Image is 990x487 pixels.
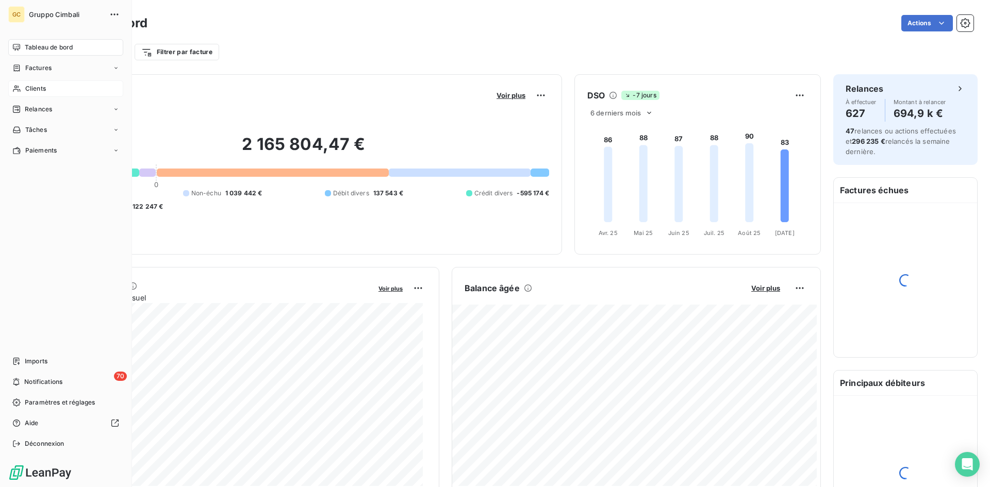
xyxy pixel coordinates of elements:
[846,127,854,135] span: 47
[748,283,783,293] button: Voir plus
[333,189,369,198] span: Débit divers
[25,84,46,93] span: Clients
[25,146,57,155] span: Paiements
[25,63,52,73] span: Factures
[834,178,977,203] h6: Factures échues
[114,372,127,381] span: 70
[852,137,885,145] span: 296 235 €
[8,415,123,431] a: Aide
[474,189,513,198] span: Crédit divers
[25,439,64,448] span: Déconnexion
[465,282,520,294] h6: Balance âgée
[846,99,877,105] span: À effectuer
[24,377,62,387] span: Notifications
[668,229,689,237] tspan: Juin 25
[751,284,780,292] span: Voir plus
[373,189,403,198] span: 137 543 €
[599,229,618,237] tspan: Avr. 25
[8,464,72,481] img: Logo LeanPay
[25,43,73,52] span: Tableau de bord
[191,189,221,198] span: Non-échu
[901,15,953,31] button: Actions
[894,105,946,122] h4: 694,9 k €
[25,418,39,428] span: Aide
[58,134,549,165] h2: 2 165 804,47 €
[378,285,403,292] span: Voir plus
[846,127,956,156] span: relances ou actions effectuées et relancés la semaine dernière.
[497,91,525,99] span: Voir plus
[834,371,977,395] h6: Principaux débiteurs
[587,89,605,102] h6: DSO
[25,398,95,407] span: Paramètres et réglages
[25,125,47,135] span: Tâches
[846,105,877,122] h4: 627
[846,82,883,95] h6: Relances
[8,6,25,23] div: GC
[517,189,549,198] span: -595 174 €
[738,229,761,237] tspan: Août 25
[225,189,262,198] span: 1 039 442 €
[590,109,641,117] span: 6 derniers mois
[621,91,659,100] span: -7 jours
[135,44,219,60] button: Filtrer par facture
[129,202,163,211] span: -122 247 €
[775,229,795,237] tspan: [DATE]
[25,357,47,366] span: Imports
[894,99,946,105] span: Montant à relancer
[634,229,653,237] tspan: Mai 25
[25,105,52,114] span: Relances
[955,452,980,477] div: Open Intercom Messenger
[154,180,158,189] span: 0
[493,91,529,100] button: Voir plus
[29,10,103,19] span: Gruppo Cimbali
[704,229,724,237] tspan: Juil. 25
[375,283,406,293] button: Voir plus
[58,292,371,303] span: Chiffre d'affaires mensuel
